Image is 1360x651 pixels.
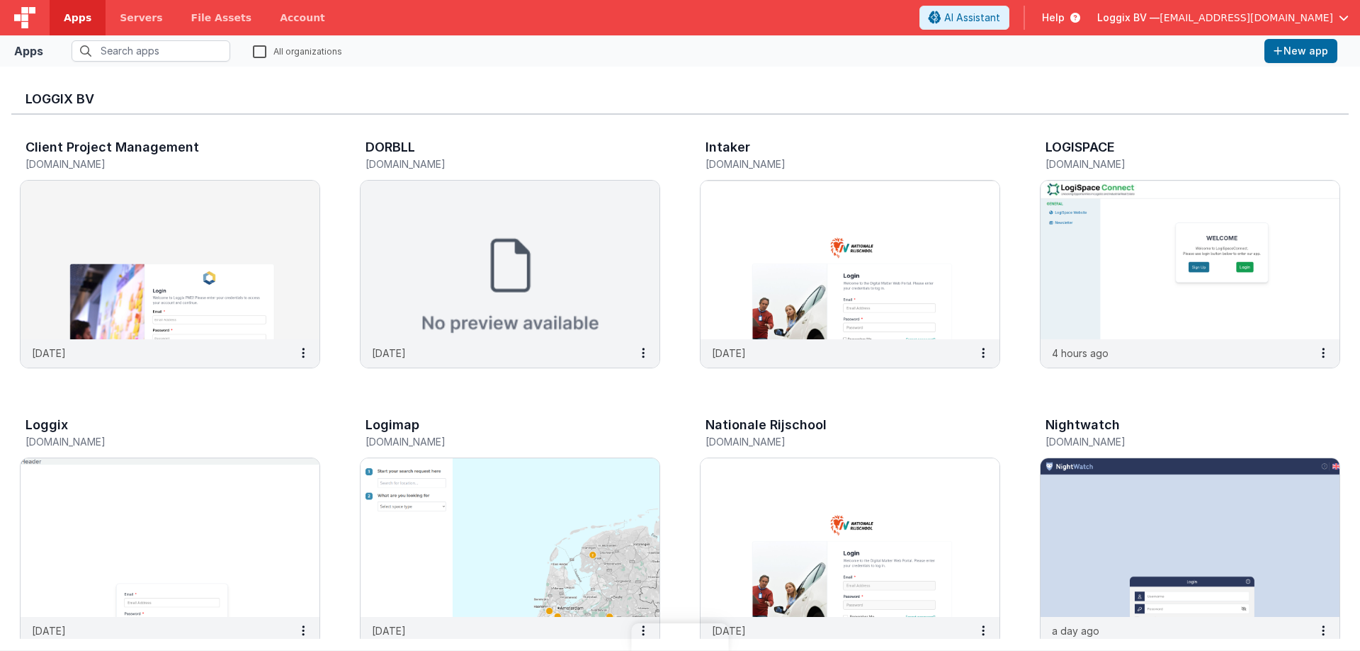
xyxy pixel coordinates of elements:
[1045,436,1305,447] h5: [DOMAIN_NAME]
[705,418,827,432] h3: Nationale Rijschool
[705,436,965,447] h5: [DOMAIN_NAME]
[1052,346,1109,361] p: 4 hours ago
[64,11,91,25] span: Apps
[72,40,230,62] input: Search apps
[705,159,965,169] h5: [DOMAIN_NAME]
[365,140,415,154] h3: DORBLL
[1045,159,1305,169] h5: [DOMAIN_NAME]
[120,11,162,25] span: Servers
[25,159,285,169] h5: [DOMAIN_NAME]
[1045,140,1115,154] h3: LOGISPACE
[919,6,1009,30] button: AI Assistant
[372,346,406,361] p: [DATE]
[25,92,1334,106] h3: Loggix BV
[32,346,66,361] p: [DATE]
[372,623,406,638] p: [DATE]
[191,11,252,25] span: File Assets
[25,436,285,447] h5: [DOMAIN_NAME]
[705,140,750,154] h3: Intaker
[1264,39,1337,63] button: New app
[944,11,1000,25] span: AI Assistant
[14,43,43,60] div: Apps
[25,140,199,154] h3: Client Project Management
[365,436,625,447] h5: [DOMAIN_NAME]
[712,623,746,638] p: [DATE]
[1097,11,1349,25] button: Loggix BV — [EMAIL_ADDRESS][DOMAIN_NAME]
[1052,623,1099,638] p: a day ago
[1042,11,1065,25] span: Help
[365,418,419,432] h3: Logimap
[1160,11,1333,25] span: [EMAIL_ADDRESS][DOMAIN_NAME]
[25,418,68,432] h3: Loggix
[712,346,746,361] p: [DATE]
[1097,11,1160,25] span: Loggix BV —
[1045,418,1120,432] h3: Nightwatch
[253,44,342,57] label: All organizations
[365,159,625,169] h5: [DOMAIN_NAME]
[32,623,66,638] p: [DATE]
